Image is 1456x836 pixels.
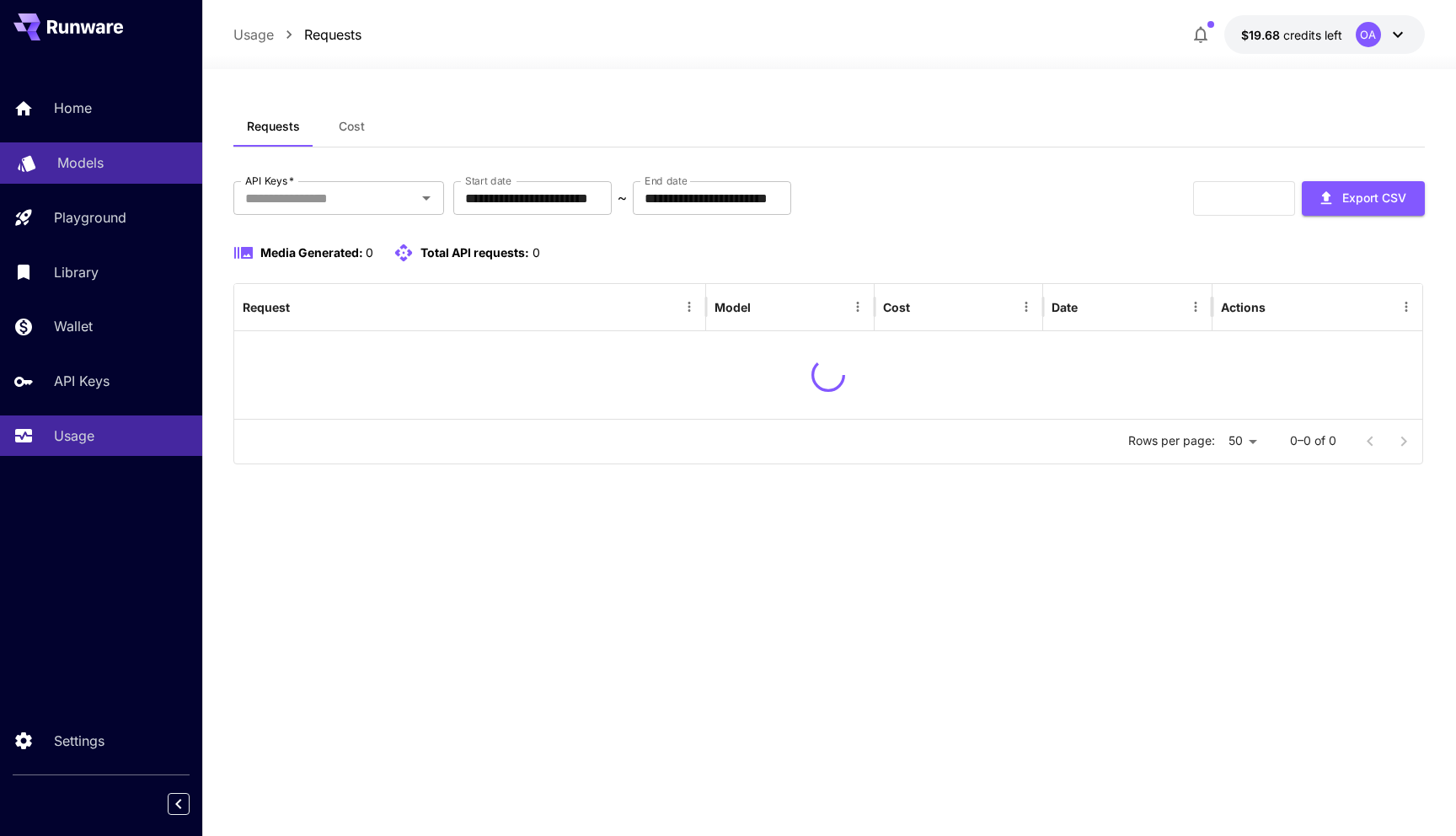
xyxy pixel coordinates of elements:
[1221,300,1266,314] div: Actions
[645,174,687,188] label: End date
[233,24,274,45] a: Usage
[1302,181,1425,216] button: Export CSV
[618,188,627,208] p: ~
[1014,295,1038,319] button: Menu
[54,731,104,751] p: Settings
[1224,15,1425,54] button: $19.6784OA
[912,295,935,319] button: Sort
[339,119,365,134] span: Cost
[533,245,540,260] span: 0
[1356,22,1381,47] div: OA
[465,174,511,188] label: Start date
[1290,432,1336,449] p: 0–0 of 0
[1241,28,1283,42] span: $19.68
[247,119,300,134] span: Requests
[54,207,126,228] p: Playground
[57,153,104,173] p: Models
[1079,295,1103,319] button: Sort
[54,371,110,391] p: API Keys
[304,24,361,45] a: Requests
[54,426,94,446] p: Usage
[260,245,363,260] span: Media Generated:
[415,186,438,210] button: Open
[1184,295,1207,319] button: Menu
[420,245,529,260] span: Total API requests:
[883,300,910,314] div: Cost
[1052,300,1078,314] div: Date
[1222,429,1263,453] div: 50
[54,316,93,336] p: Wallet
[1394,295,1418,319] button: Menu
[233,24,361,45] nav: breadcrumb
[715,300,751,314] div: Model
[1128,432,1215,449] p: Rows per page:
[677,295,701,319] button: Menu
[752,295,776,319] button: Sort
[1283,28,1342,42] span: credits left
[168,793,190,815] button: Collapse sidebar
[243,300,290,314] div: Request
[54,98,92,118] p: Home
[366,245,373,260] span: 0
[846,295,870,319] button: Menu
[245,174,294,188] label: API Keys
[54,262,99,282] p: Library
[292,295,315,319] button: Sort
[1241,26,1342,44] div: $19.6784
[180,789,202,819] div: Collapse sidebar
